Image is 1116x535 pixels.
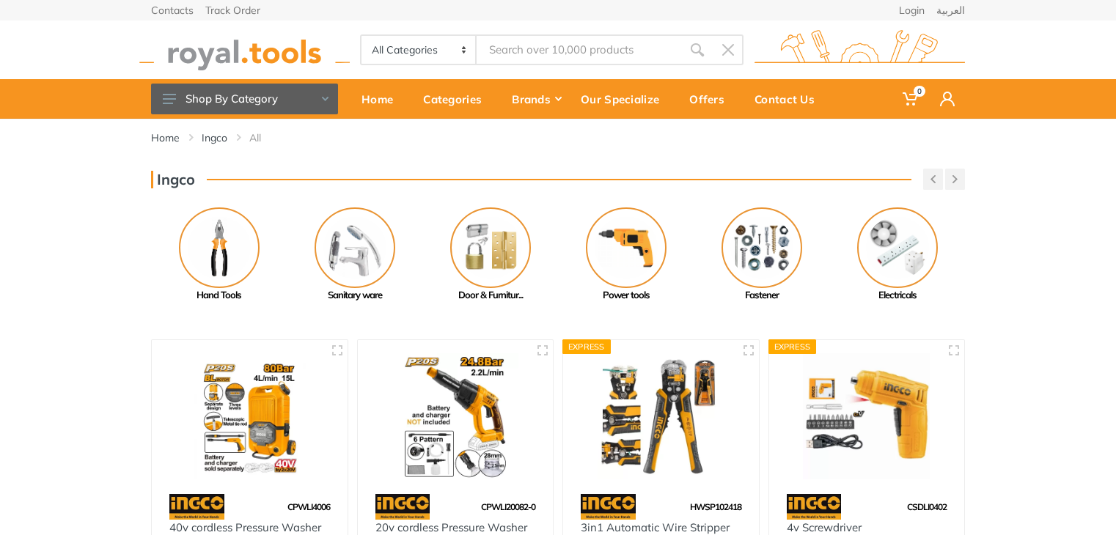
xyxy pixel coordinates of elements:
[907,501,947,512] span: CSDLI0402
[151,207,287,303] a: Hand Tools
[249,130,283,145] li: All
[315,207,395,288] img: Royal - Sanitary ware
[581,520,730,534] a: 3in1 Automatic Wire Stripper
[502,84,570,114] div: Brands
[570,84,679,114] div: Our Specialize
[679,84,744,114] div: Offers
[422,288,558,303] div: Door & Furnitur...
[576,353,746,480] img: Royal Tools - 3in1 Automatic Wire Stripper
[892,79,930,119] a: 0
[570,79,679,119] a: Our Specialize
[413,84,502,114] div: Categories
[151,288,287,303] div: Hand Tools
[361,36,477,64] select: Category
[899,5,925,15] a: Login
[151,5,194,15] a: Contacts
[139,30,350,70] img: royal.tools Logo
[450,207,531,288] img: Royal - Door & Furniture Hardware
[179,207,260,288] img: Royal - Hand Tools
[768,339,817,354] div: Express
[413,79,502,119] a: Categories
[287,288,422,303] div: Sanitary ware
[694,288,829,303] div: Fastener
[829,207,965,303] a: Electricals
[581,494,636,520] img: 91.webp
[782,353,952,480] img: Royal Tools - 4v Screwdriver
[287,207,422,303] a: Sanitary ware
[169,494,224,520] img: 91.webp
[586,207,667,288] img: Royal - Power tools
[375,494,430,520] img: 91.webp
[351,79,413,119] a: Home
[690,501,741,512] span: HWSP102418
[694,207,829,303] a: Fastener
[287,501,330,512] span: CPWLI4006
[914,86,925,97] span: 0
[371,353,540,480] img: Royal Tools - 20v cordless Pressure Washer 24.8 Bar
[829,288,965,303] div: Electricals
[151,130,965,145] nav: breadcrumb
[936,5,965,15] a: العربية
[744,79,834,119] a: Contact Us
[857,207,938,288] img: Royal - Electricals
[165,353,334,480] img: Royal Tools - 40v cordless Pressure Washer 80 Bar
[787,494,842,520] img: 91.webp
[151,130,180,145] a: Home
[477,34,682,65] input: Site search
[558,288,694,303] div: Power tools
[351,84,413,114] div: Home
[744,84,834,114] div: Contact Us
[151,84,338,114] button: Shop By Category
[202,130,227,145] a: Ingco
[562,339,611,354] div: Express
[722,207,802,288] img: Royal - Fastener
[205,5,260,15] a: Track Order
[787,520,862,534] a: 4v Screwdriver
[755,30,965,70] img: royal.tools Logo
[481,501,535,512] span: CPWLI20082-0
[558,207,694,303] a: Power tools
[679,79,744,119] a: Offers
[422,207,558,303] a: Door & Furnitur...
[151,171,195,188] h3: Ingco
